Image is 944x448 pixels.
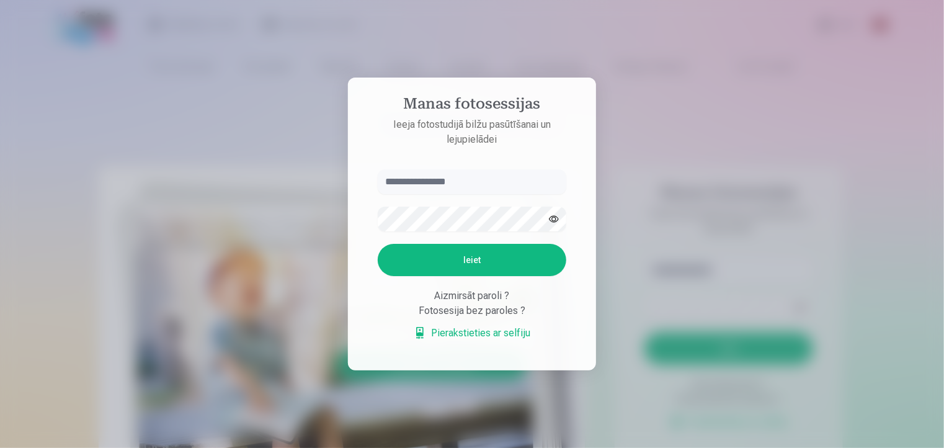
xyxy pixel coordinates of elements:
[365,117,579,147] p: Ieeja fotostudijā bilžu pasūtīšanai un lejupielādei
[365,95,579,117] h4: Manas fotosessijas
[378,289,566,303] div: Aizmirsāt paroli ?
[378,303,566,318] div: Fotosesija bez paroles ?
[414,326,530,341] a: Pierakstieties ar selfiju
[378,244,566,276] button: Ieiet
